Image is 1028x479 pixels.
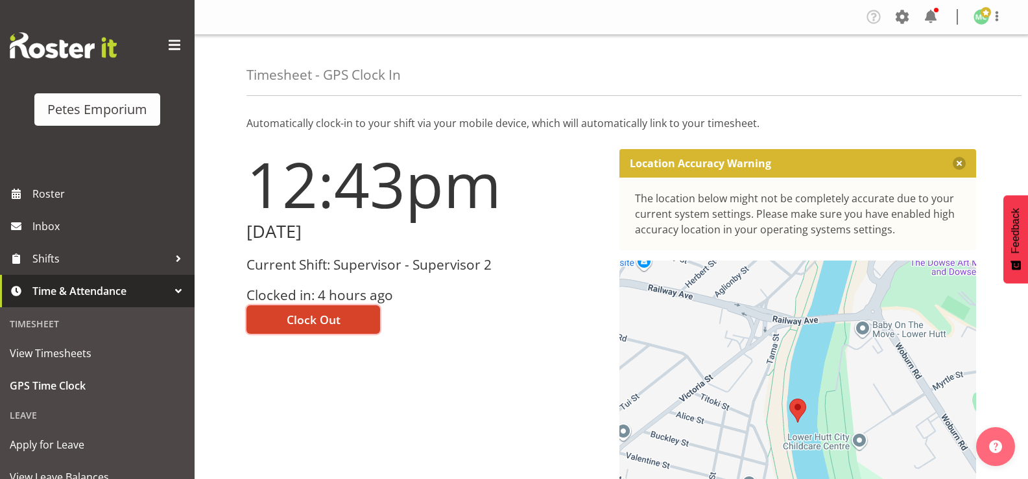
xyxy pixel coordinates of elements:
span: GPS Time Clock [10,376,185,395]
span: Roster [32,184,188,204]
a: GPS Time Clock [3,369,191,402]
p: Automatically clock-in to your shift via your mobile device, which will automatically link to you... [246,115,976,131]
img: Rosterit website logo [10,32,117,58]
h1: 12:43pm [246,149,604,219]
span: Clock Out [287,311,341,328]
button: Clock Out [246,305,380,334]
p: Location Accuracy Warning [630,157,771,170]
a: Apply for Leave [3,428,191,461]
h4: Timesheet - GPS Clock In [246,67,401,82]
div: Petes Emporium [47,100,147,119]
div: Leave [3,402,191,428]
span: Shifts [32,249,169,268]
div: The location below might not be completely accurate due to your current system settings. Please m... [635,191,961,237]
img: help-xxl-2.png [989,440,1002,453]
a: View Timesheets [3,337,191,369]
button: Feedback - Show survey [1003,195,1028,283]
span: Feedback [1010,208,1022,253]
span: View Timesheets [10,344,185,363]
h2: [DATE] [246,222,604,242]
h3: Clocked in: 4 hours ago [246,288,604,303]
img: melissa-cowen2635.jpg [974,9,989,25]
span: Inbox [32,216,188,236]
span: Time & Attendance [32,281,169,301]
span: Apply for Leave [10,435,185,454]
div: Timesheet [3,310,191,337]
h3: Current Shift: Supervisor - Supervisor 2 [246,257,604,272]
button: Close message [953,157,966,170]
